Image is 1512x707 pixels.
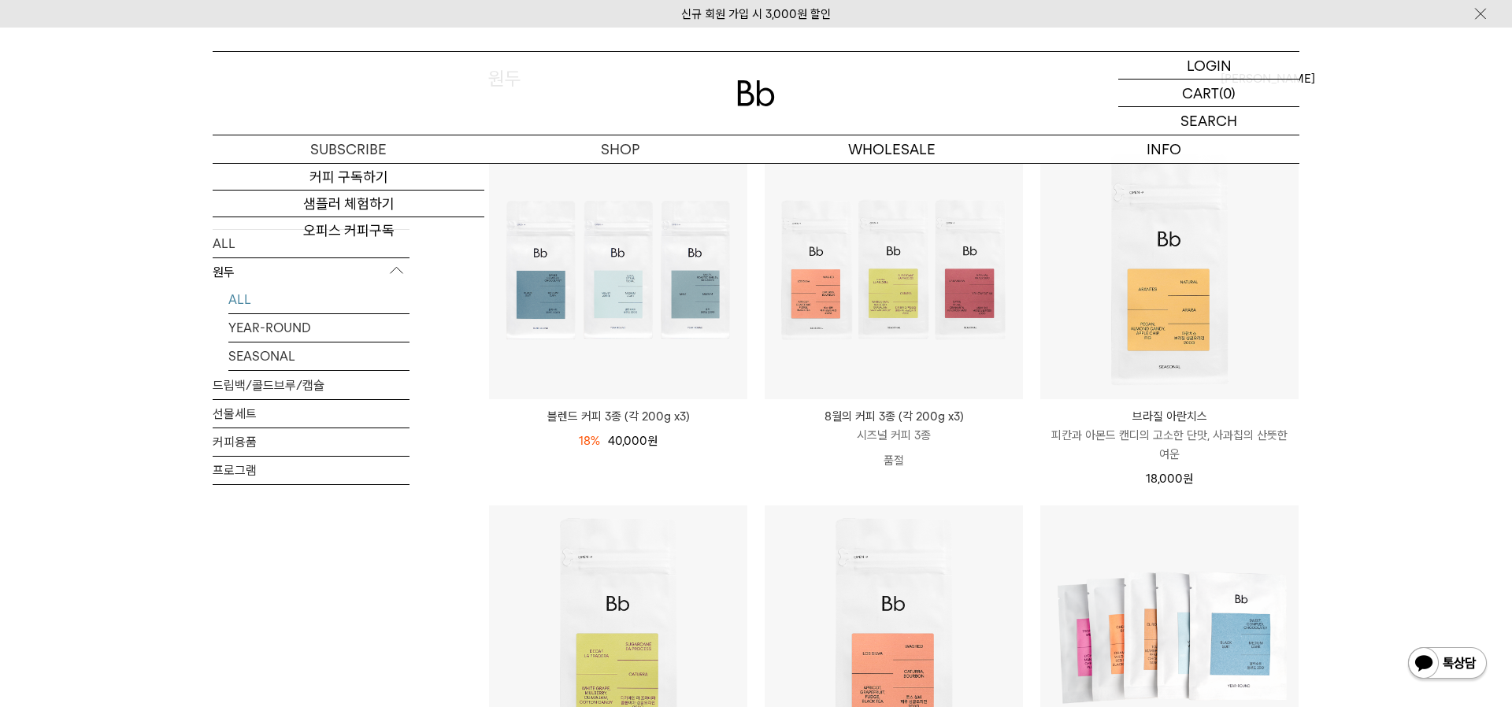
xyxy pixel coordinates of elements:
[213,135,484,163] a: SUBSCRIBE
[213,456,409,483] a: 프로그램
[1040,141,1299,399] img: 브라질 아란치스
[213,229,409,257] a: ALL
[765,141,1023,399] img: 8월의 커피 3종 (각 200g x3)
[228,342,409,369] a: SEASONAL
[228,285,409,313] a: ALL
[489,407,747,426] a: 블렌드 커피 3종 (각 200g x3)
[213,371,409,398] a: 드립백/콜드브루/캡슐
[681,7,831,21] a: 신규 회원 가입 시 3,000원 할인
[1406,646,1488,683] img: 카카오톡 채널 1:1 채팅 버튼
[1183,472,1193,486] span: 원
[765,426,1023,445] p: 시즈널 커피 3종
[765,407,1023,445] a: 8월의 커피 3종 (각 200g x3) 시즈널 커피 3종
[1219,80,1236,106] p: (0)
[765,407,1023,426] p: 8월의 커피 3종 (각 200g x3)
[1118,80,1299,107] a: CART (0)
[1040,426,1299,464] p: 피칸과 아몬드 캔디의 고소한 단맛, 사과칩의 산뜻한 여운
[737,80,775,106] img: 로고
[1187,52,1232,79] p: LOGIN
[756,135,1028,163] p: WHOLESALE
[489,141,747,399] img: 블렌드 커피 3종 (각 200g x3)
[1146,472,1193,486] span: 18,000
[213,257,409,286] p: 원두
[608,434,658,448] span: 40,000
[1040,407,1299,464] a: 브라질 아란치스 피칸과 아몬드 캔디의 고소한 단맛, 사과칩의 산뜻한 여운
[765,445,1023,476] p: 품절
[213,428,409,455] a: 커피용품
[1180,107,1237,135] p: SEARCH
[1028,135,1299,163] p: INFO
[1182,80,1219,106] p: CART
[228,313,409,341] a: YEAR-ROUND
[1118,52,1299,80] a: LOGIN
[579,431,600,450] div: 18%
[1040,407,1299,426] p: 브라질 아란치스
[647,434,658,448] span: 원
[213,191,484,217] a: 샘플러 체험하기
[213,217,484,244] a: 오피스 커피구독
[484,135,756,163] a: SHOP
[213,164,484,191] a: 커피 구독하기
[213,399,409,427] a: 선물세트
